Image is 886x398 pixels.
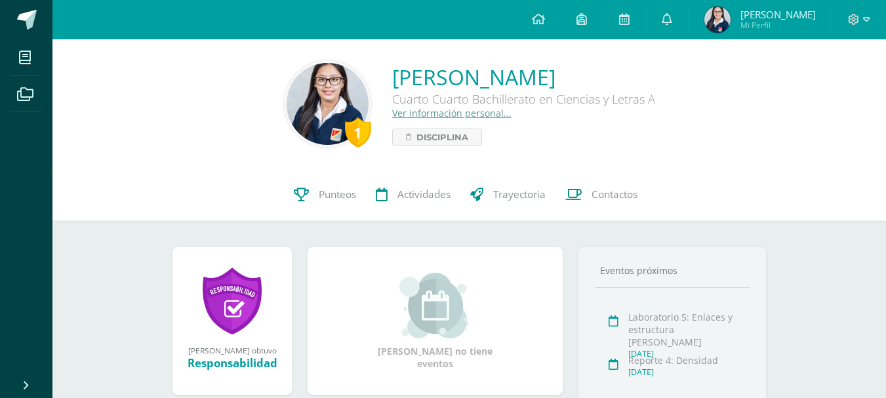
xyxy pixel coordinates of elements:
[493,188,546,201] span: Trayectoria
[595,264,750,277] div: Eventos próximos
[319,188,356,201] span: Punteos
[704,7,731,33] img: c908bf728ceebb8ce0c1cc550b182be8.png
[628,354,746,367] div: Reporte 4: Densidad
[416,129,468,145] span: Disciplina
[592,188,637,201] span: Contactos
[555,169,647,221] a: Contactos
[740,8,816,21] span: [PERSON_NAME]
[628,311,746,348] div: Laboratorio 5: Enlaces y estructura [PERSON_NAME]
[397,188,451,201] span: Actividades
[366,169,460,221] a: Actividades
[284,169,366,221] a: Punteos
[186,355,279,370] div: Responsabilidad
[392,91,655,107] div: Cuarto Cuarto Bachillerato en Ciencias y Letras A
[392,63,655,91] a: [PERSON_NAME]
[460,169,555,221] a: Trayectoria
[399,273,471,338] img: event_small.png
[370,273,501,370] div: [PERSON_NAME] no tiene eventos
[628,367,746,378] div: [DATE]
[392,107,512,119] a: Ver información personal...
[186,345,279,355] div: [PERSON_NAME] obtuvo
[287,63,369,145] img: 61ebccfed4365a39ac15991a5834f6ce.png
[740,20,816,31] span: Mi Perfil
[345,117,371,148] div: 1
[392,129,482,146] a: Disciplina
